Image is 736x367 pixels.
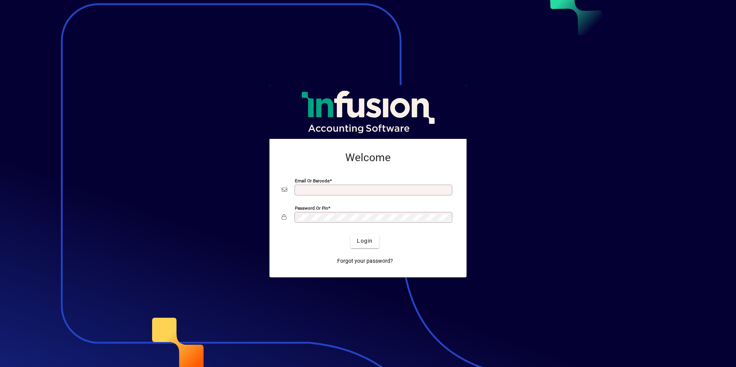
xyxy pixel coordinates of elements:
button: Login [351,234,379,248]
a: Forgot your password? [334,254,396,268]
mat-label: Email or Barcode [295,178,330,183]
span: Login [357,237,373,245]
span: Forgot your password? [337,257,393,265]
h2: Welcome [282,151,454,164]
mat-label: Password or Pin [295,205,328,210]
